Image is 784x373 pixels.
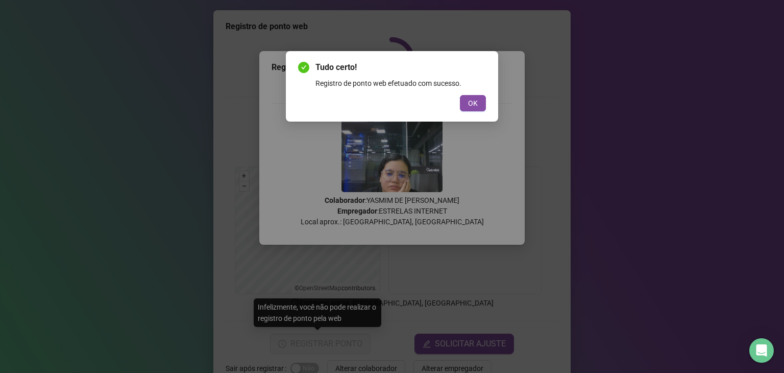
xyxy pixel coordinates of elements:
span: check-circle [298,62,309,73]
span: Tudo certo! [315,61,486,74]
button: OK [460,95,486,111]
div: Registro de ponto web efetuado com sucesso. [315,78,486,89]
div: Open Intercom Messenger [749,338,774,363]
span: OK [468,98,478,109]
